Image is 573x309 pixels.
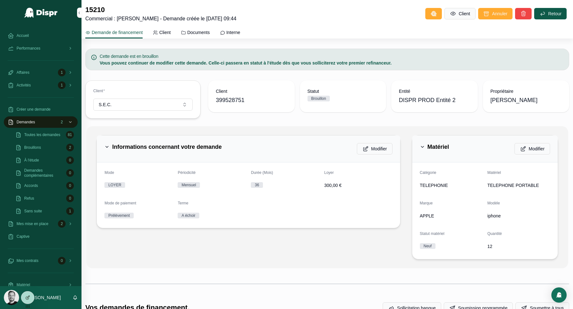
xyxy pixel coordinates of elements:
[181,27,210,39] a: Documents
[181,213,195,218] div: A échoir
[93,89,103,93] span: Client
[24,132,60,137] span: Toutes les demandes
[4,30,78,41] a: Accueil
[178,201,188,205] span: Terme
[104,201,136,205] span: Mode de paiement
[255,182,259,188] div: 36
[181,182,196,188] div: Mensuel
[108,213,130,218] div: Prélèvement
[24,209,42,214] span: Sans suite
[420,170,436,175] span: Catégorie
[85,15,237,23] span: Commercial : [PERSON_NAME] - Demande créée le [DATE] 09:44
[216,88,287,94] span: Client
[428,143,449,151] h2: Matériel
[216,96,287,105] span: 399528751
[11,142,78,153] a: Brouillons2
[66,169,74,177] div: 0
[17,258,39,263] span: Mes contrats
[529,146,545,152] span: Modifier
[58,118,66,126] div: 2
[99,101,111,108] span: S.E.C.
[24,168,64,178] span: Demandes complémentaires
[24,183,38,188] span: Accords
[58,220,66,228] div: 2
[492,10,507,17] span: Annuler
[93,99,193,111] button: Select Button
[24,196,34,201] span: Refus
[251,170,273,175] span: Durée (Mois)
[444,8,476,19] button: Client
[85,27,143,39] a: Demande de financement
[24,158,39,163] span: À l'étude
[17,282,30,287] span: Matériel
[100,60,564,66] div: **Vous pouvez continuer de modifier cette demande. Celle-ci passera en statut à l'étude dès que v...
[92,29,143,36] span: Demande de financement
[399,88,470,94] span: Entité
[487,201,500,205] span: Modèle
[11,129,78,141] a: Toutes les demandes81
[11,167,78,179] a: Demandes complémentaires0
[112,143,222,151] h2: Informations concernant votre demande
[17,33,29,38] span: Accueil
[17,221,48,226] span: Mes mise en place
[66,195,74,202] div: 0
[153,27,171,39] a: Client
[58,257,66,264] div: 0
[478,8,513,19] button: Annuler
[4,255,78,266] a: Mes contrats0
[17,120,35,125] span: Demandes
[4,231,78,242] a: Captive
[66,207,74,215] div: 1
[4,104,78,115] a: Créer une demande
[4,218,78,230] a: Mes mise en place2
[487,213,550,219] span: iphone
[220,27,240,39] a: Interne
[459,10,470,17] span: Client
[104,170,114,175] span: Mode
[24,294,61,301] p: [PERSON_NAME]
[66,156,74,164] div: 0
[24,145,41,150] span: Brouillons
[491,96,538,105] span: [PERSON_NAME]
[11,154,78,166] a: À l'étude0
[58,81,66,89] div: 1
[4,43,78,54] a: Performances
[66,182,74,189] div: 0
[311,96,326,101] div: Brouillon
[487,170,501,175] span: Matériel
[357,143,393,154] button: Modifier
[100,60,392,65] strong: Vous pouvez continuer de modifier cette demande. Celle-ci passera en statut à l'étude dès que vou...
[420,231,444,236] span: Statut matériel
[308,88,379,94] span: Statut
[324,170,334,175] span: Loyer
[491,88,562,94] span: Propriétaire
[11,180,78,191] a: Accords0
[17,234,30,239] span: Captive
[178,170,195,175] span: Périodicité
[108,182,121,188] div: LOYER
[4,67,78,78] a: Affaires1
[4,116,78,128] a: Demandes2
[420,182,448,189] span: TELEPHONIE
[487,182,539,189] span: TELEPHONE PORTABLE
[24,8,58,18] img: App logo
[424,243,432,249] div: Neuf
[420,213,434,219] span: APPLE
[226,29,240,36] span: Interne
[324,182,392,189] span: 300,00 €
[17,107,51,112] span: Créer une demande
[371,146,387,152] span: Modifier
[11,193,78,204] a: Refus0
[534,8,567,19] button: Retour
[66,144,74,151] div: 2
[487,231,502,236] span: Quantité
[187,29,210,36] span: Documents
[11,205,78,217] a: Sans suite1
[399,96,456,105] span: DISPR PROD Entité 2
[17,83,31,88] span: Activités
[551,287,567,303] div: Open Intercom Messenger
[85,5,237,15] h1: 15210
[100,54,564,58] h5: Cette demande est en brouillon
[487,243,550,250] span: 12
[159,29,171,36] span: Client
